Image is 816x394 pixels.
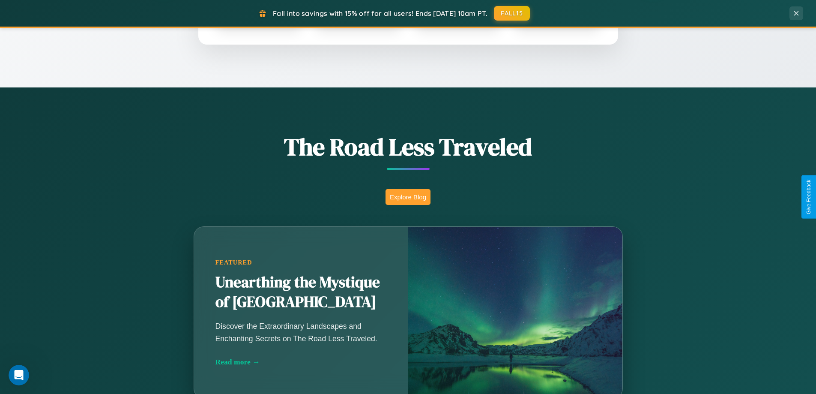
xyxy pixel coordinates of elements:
p: Discover the Extraordinary Landscapes and Enchanting Secrets on The Road Less Traveled. [215,320,387,344]
span: Fall into savings with 15% off for all users! Ends [DATE] 10am PT. [273,9,487,18]
button: Explore Blog [386,189,430,205]
iframe: Intercom live chat [9,365,29,385]
h1: The Road Less Traveled [151,130,665,163]
div: Featured [215,259,387,266]
h2: Unearthing the Mystique of [GEOGRAPHIC_DATA] [215,273,387,312]
button: FALL15 [494,6,530,21]
div: Give Feedback [806,180,812,214]
div: Read more → [215,358,387,367]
